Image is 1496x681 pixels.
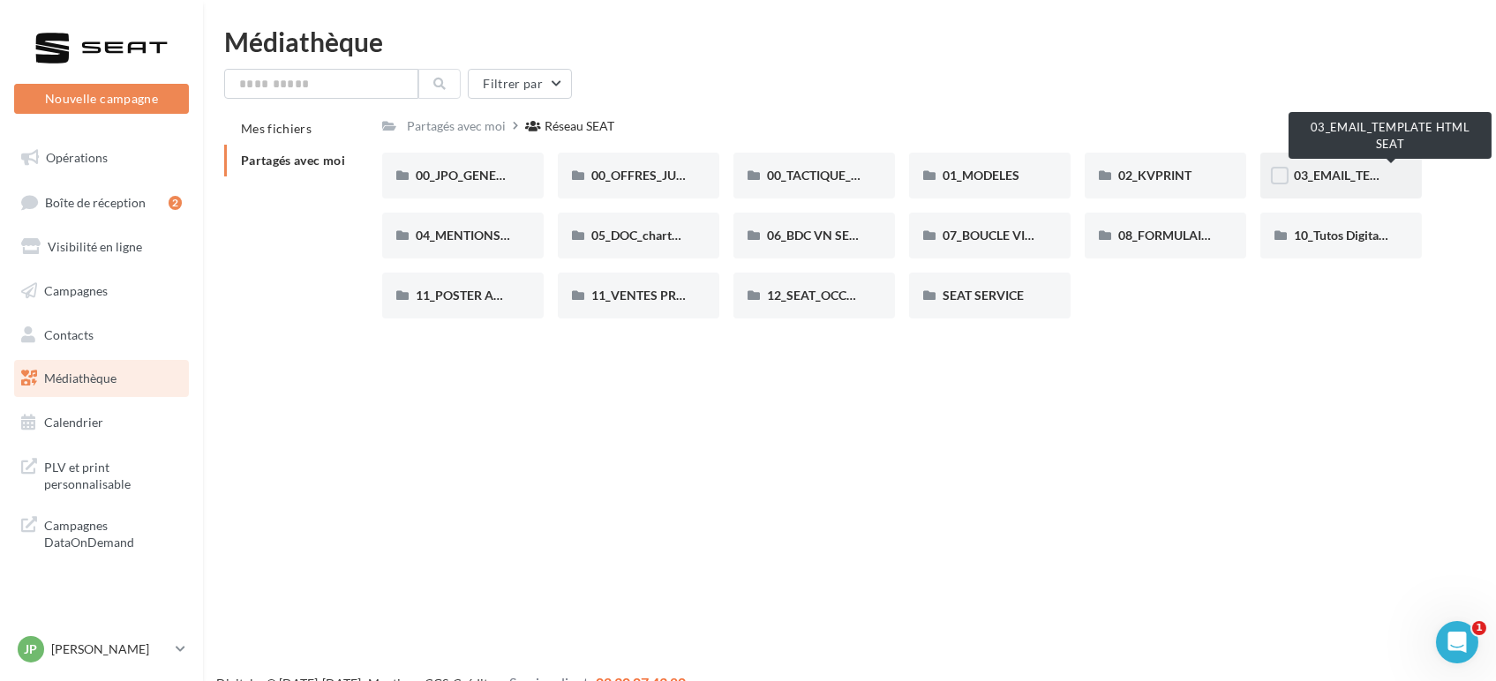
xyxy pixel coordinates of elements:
a: Calendrier [11,404,192,441]
div: 03_EMAIL_TEMPLATE HTML SEAT [1289,112,1492,159]
span: PLV et print personnalisable [44,455,182,493]
span: 1 [1472,621,1486,635]
p: [PERSON_NAME] [51,640,169,658]
span: Partagés avec moi [241,153,345,168]
a: JP [PERSON_NAME] [14,632,189,666]
span: 04_MENTIONS LEGALES OFFRES PRESSE [416,228,650,243]
a: Campagnes DataOnDemand [11,506,192,558]
span: Visibilité en ligne [48,239,142,254]
span: Mes fichiers [241,121,312,136]
span: 11_VENTES PRIVÉES SEAT [591,288,741,303]
span: JP [25,640,38,658]
a: Campagnes [11,273,192,310]
div: Réseau SEAT [545,117,614,135]
span: Campagnes [44,283,108,298]
span: SEAT SERVICE [943,288,1024,303]
span: Opérations [46,150,108,165]
span: 11_POSTER ADEME SEAT [416,288,560,303]
span: Médiathèque [44,370,117,385]
a: Boîte de réception2 [11,183,192,221]
span: Boîte de réception [45,194,146,209]
div: Partagés avec moi [407,117,506,135]
span: 00_OFFRES_JUILLET AOÛT [591,168,743,183]
button: Filtrer par [468,69,572,99]
span: Contacts [44,326,94,341]
span: 02_KVPRINT [1118,168,1192,183]
iframe: Intercom live chat [1436,621,1478,663]
div: 2 [169,196,182,210]
span: 00_JPO_GENERIQUE IBIZA ARONA [416,168,615,183]
span: 03_EMAIL_TEMPLATE HTML SEAT [1294,168,1486,183]
button: Nouvelle campagne [14,84,189,114]
a: Médiathèque [11,360,192,397]
span: 08_FORMULAIRE DE DEMANDE CRÉATIVE [1118,228,1359,243]
div: Médiathèque [224,28,1475,55]
span: 07_BOUCLE VIDEO ECRAN SHOWROOM [943,228,1176,243]
span: 01_MODELES [943,168,1019,183]
a: Opérations [11,139,192,176]
span: Campagnes DataOnDemand [44,513,182,551]
a: Visibilité en ligne [11,228,192,266]
span: Calendrier [44,415,103,430]
span: 12_SEAT_OCCASIONS_GARANTIES [767,288,966,303]
span: 05_DOC_charte graphique + Guidelines [591,228,807,243]
span: 00_TACTIQUE_JUILLET AOÛT [767,168,932,183]
a: Contacts [11,317,192,354]
span: 06_BDC VN SEAT [767,228,864,243]
span: 10_Tutos Digitaleo [1294,228,1395,243]
a: PLV et print personnalisable [11,448,192,500]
